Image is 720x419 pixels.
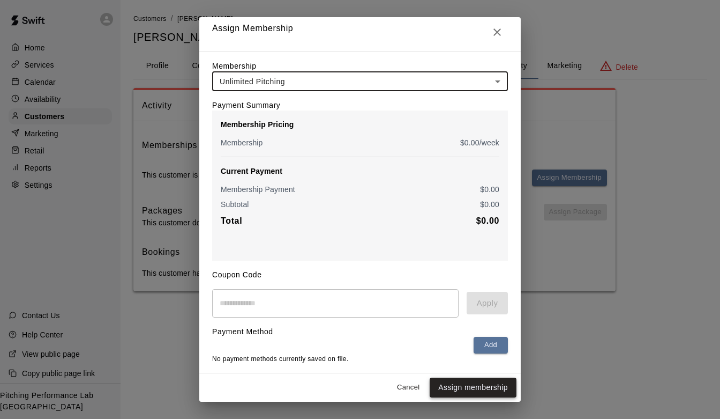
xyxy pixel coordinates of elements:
[212,327,273,336] label: Payment Method
[212,270,262,279] label: Coupon Code
[480,184,499,195] p: $ 0.00
[199,13,521,52] h2: Assign Membership
[430,378,516,398] button: Assign membership
[221,166,499,177] p: Current Payment
[212,71,508,91] div: Unlimited Pitching
[212,101,280,109] label: Payment Summary
[221,199,249,210] p: Subtotal
[212,355,349,363] span: No payment methods currently saved on file.
[391,379,425,396] button: Cancel
[460,137,499,148] p: $ 0.00 /week
[221,137,263,148] p: Membership
[476,216,499,225] b: $ 0.00
[212,62,257,70] label: Membership
[474,337,508,354] button: Add
[480,199,499,210] p: $ 0.00
[486,21,508,43] button: Close
[221,184,295,195] p: Membership Payment
[221,216,242,225] b: Total
[221,119,499,130] p: Membership Pricing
